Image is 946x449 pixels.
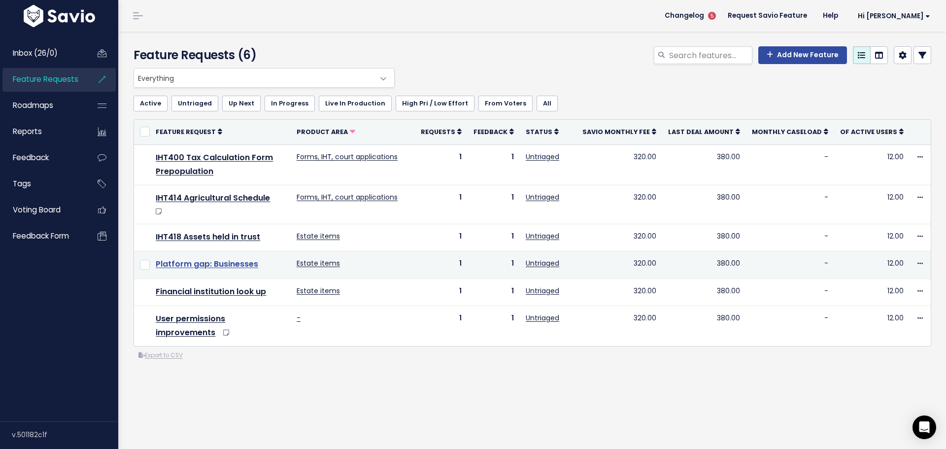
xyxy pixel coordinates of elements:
a: Untriaged [526,231,559,241]
td: 320.00 [576,278,662,306]
td: 1 [415,278,468,306]
td: 12.00 [834,306,910,346]
a: Feature Request [156,127,222,137]
span: Feedback form [13,231,69,241]
span: Feedback [473,128,507,136]
td: 1 [415,251,468,278]
a: Estate items [297,231,340,241]
td: 1 [468,306,520,346]
a: Status [526,127,559,137]
a: Estate items [297,286,340,296]
a: Of active users [840,127,904,137]
td: 1 [415,185,468,224]
td: 1 [415,224,468,251]
a: Monthly caseload [752,127,828,137]
a: Hi [PERSON_NAME] [846,8,938,24]
a: In Progress [265,96,315,111]
ul: Filter feature requests [134,96,931,111]
span: Voting Board [13,205,61,215]
td: 1 [468,185,520,224]
a: Untriaged [171,96,218,111]
span: Last deal amount [668,128,734,136]
a: Up Next [222,96,261,111]
a: Untriaged [526,152,559,162]
img: logo-white.9d6f32f41409.svg [21,5,98,27]
a: From Voters [478,96,533,111]
span: 5 [708,12,716,20]
div: v.501182c1f [12,422,118,448]
td: 320.00 [576,224,662,251]
td: - [746,185,834,224]
a: Help [815,8,846,23]
a: Untriaged [526,192,559,202]
span: Tags [13,178,31,189]
td: 320.00 [576,144,662,185]
a: Forms, IHT, court applications [297,152,398,162]
a: Untriaged [526,313,559,323]
td: 320.00 [576,306,662,346]
td: - [746,251,834,278]
a: Platform gap: Businesses [156,258,258,270]
td: 380.00 [662,185,746,224]
td: 12.00 [834,278,910,306]
a: IHT400 Tax Calculation Form Prepopulation [156,152,273,177]
a: Untriaged [526,286,559,296]
span: Product Area [297,128,348,136]
td: - [746,278,834,306]
span: Feature Requests [13,74,78,84]
a: Feedback [2,146,82,169]
span: Monthly caseload [752,128,822,136]
td: - [746,224,834,251]
td: 12.00 [834,224,910,251]
td: 1 [415,144,468,185]
td: 12.00 [834,144,910,185]
a: Inbox (26/0) [2,42,82,65]
a: Voting Board [2,199,82,221]
a: Financial institution look up [156,286,266,297]
td: 380.00 [662,278,746,306]
td: 1 [468,278,520,306]
a: IHT414 Agricultural Schedule [156,192,270,204]
a: Roadmaps [2,94,82,117]
span: Status [526,128,552,136]
input: Search features... [668,46,752,64]
a: Feature Requests [2,68,82,91]
span: Savio Monthly Fee [582,128,650,136]
a: Product Area [297,127,355,137]
a: Add New Feature [758,46,847,64]
td: 380.00 [662,251,746,278]
td: 380.00 [662,306,746,346]
span: Feedback [13,152,49,163]
td: 320.00 [576,185,662,224]
a: Estate items [297,258,340,268]
span: Requests [421,128,455,136]
span: Roadmaps [13,100,53,110]
a: High Pri / Low Effort [396,96,474,111]
div: Open Intercom Messenger [912,415,936,439]
td: - [746,144,834,185]
a: Tags [2,173,82,195]
a: Last deal amount [668,127,740,137]
span: Feature Request [156,128,216,136]
a: All [537,96,558,111]
a: Feedback form [2,225,82,247]
span: Reports [13,126,42,137]
span: Of active users [840,128,897,136]
td: 12.00 [834,251,910,278]
a: User permissions improvements [156,313,225,339]
td: 1 [415,306,468,346]
a: Untriaged [526,258,559,268]
a: Active [134,96,168,111]
h4: Feature Requests (6) [134,46,390,64]
td: 12.00 [834,185,910,224]
a: Export to CSV [138,351,183,359]
td: 1 [468,251,520,278]
span: Changelog [665,12,704,19]
span: Everything [134,69,374,87]
span: Everything [134,68,395,88]
td: 320.00 [576,251,662,278]
a: Reports [2,120,82,143]
a: Live In Production [319,96,392,111]
a: - [297,313,301,323]
td: 380.00 [662,144,746,185]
